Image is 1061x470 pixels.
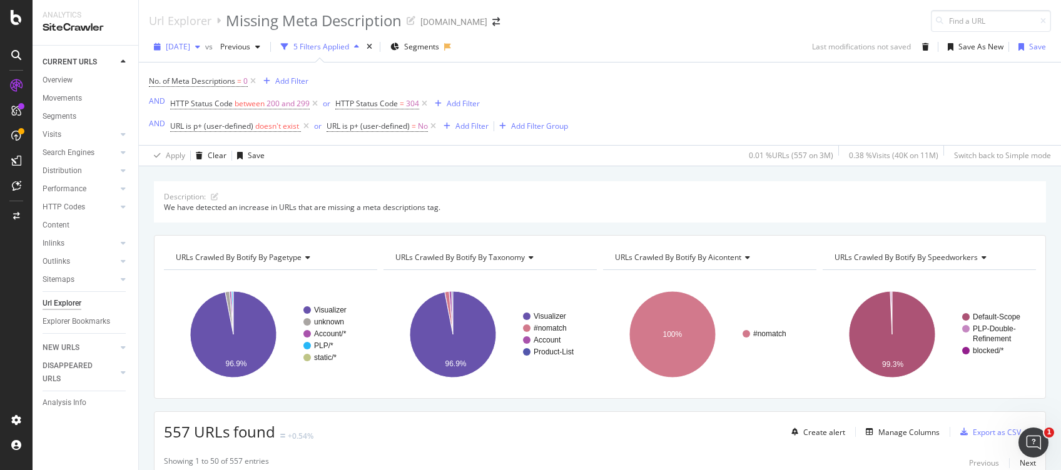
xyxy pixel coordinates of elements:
text: #nomatch [534,324,567,332]
a: Movements [43,92,129,105]
span: 1 [1044,427,1054,437]
div: Save As New [958,41,1003,52]
button: Add Filter Group [494,119,568,134]
div: times [364,41,375,53]
button: Create alert [786,422,845,442]
text: 96.9% [445,359,467,368]
text: Visualizer [534,312,566,321]
span: URLs Crawled By Botify By taxonomy [395,252,525,262]
button: or [314,120,322,132]
a: DISAPPEARED URLS [43,359,117,386]
span: URLs Crawled By Botify By speedworkers [835,252,978,262]
div: Manage Columns [878,427,940,437]
button: or [323,97,330,109]
div: Add Filter [275,76,308,86]
div: Description: [164,191,206,202]
a: Outlinks [43,255,117,268]
button: AND [149,117,165,129]
span: between [235,98,265,109]
svg: A chart. [823,280,1033,389]
span: URLs Crawled By Botify By pagetype [176,252,302,262]
div: Save [248,150,265,161]
button: Add Filter [439,119,489,134]
text: Refinement [973,334,1012,343]
span: 2025 May. 10th [166,41,190,52]
div: Previous [969,457,999,468]
div: Analysis Info [43,396,86,409]
button: Apply [149,146,185,166]
span: doesn't exist [255,121,299,131]
input: Find a URL [931,10,1051,32]
span: 0 [243,72,248,90]
span: No. of Meta Descriptions [149,76,235,86]
text: PLP-Double- [973,324,1016,333]
span: = [400,98,404,109]
div: Content [43,219,69,232]
button: Save As New [943,37,1003,57]
span: No [418,117,428,135]
div: Add Filter [447,98,480,109]
svg: A chart. [164,280,374,389]
button: Segments [385,37,444,57]
a: Url Explorer [43,297,129,310]
div: Segments [43,110,76,123]
div: NEW URLS [43,341,79,354]
text: Account [534,336,561,344]
button: 5 Filters Applied [276,37,364,57]
text: Default-Scope [973,312,1020,321]
text: Account/* [314,329,347,338]
div: 5 Filters Applied [293,41,349,52]
div: Save [1029,41,1046,52]
div: or [314,121,322,131]
div: Url Explorer [43,297,81,310]
text: Product-List [534,347,574,356]
text: unknown [314,317,344,326]
button: [DATE] [149,37,205,57]
button: Export as CSV [955,422,1021,442]
div: 0.01 % URLs ( 557 on 3M ) [749,150,833,161]
div: Url Explorer [149,14,211,27]
button: Save [232,146,265,166]
h4: URLs Crawled By Botify By taxonomy [393,247,586,267]
span: vs [205,41,215,52]
button: Clear [191,146,226,166]
button: Save [1013,37,1046,57]
a: NEW URLS [43,341,117,354]
span: URLs Crawled By Botify By aicontent [615,252,741,262]
span: = [237,76,241,86]
div: Inlinks [43,237,64,250]
div: CURRENT URLS [43,56,97,69]
svg: A chart. [603,280,813,389]
div: Outlinks [43,255,70,268]
iframe: Intercom live chat [1018,427,1048,457]
button: Add Filter [430,96,480,111]
div: Overview [43,74,73,87]
h4: URLs Crawled By Botify By speedworkers [832,247,1025,267]
button: Switch back to Simple mode [949,146,1051,166]
img: Equal [280,434,285,437]
text: #nomatch [753,329,786,338]
a: Inlinks [43,237,117,250]
div: Missing Meta Description [226,10,402,31]
div: Movements [43,92,82,105]
div: Sitemaps [43,273,74,286]
div: HTTP Codes [43,201,85,214]
div: Analytics [43,10,128,21]
div: Explorer Bookmarks [43,315,110,328]
span: Segments [404,41,439,52]
div: +0.54% [288,431,313,441]
span: Previous [215,41,250,52]
div: Next [1020,457,1036,468]
a: Search Engines [43,146,117,159]
div: Last modifications not saved [812,41,911,52]
a: Segments [43,110,129,123]
text: 96.9% [226,359,247,368]
button: AND [149,95,165,107]
div: [DOMAIN_NAME] [420,16,487,28]
a: Explorer Bookmarks [43,315,129,328]
text: Visualizer [314,306,347,314]
div: Clear [208,150,226,161]
div: arrow-right-arrow-left [492,17,500,26]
